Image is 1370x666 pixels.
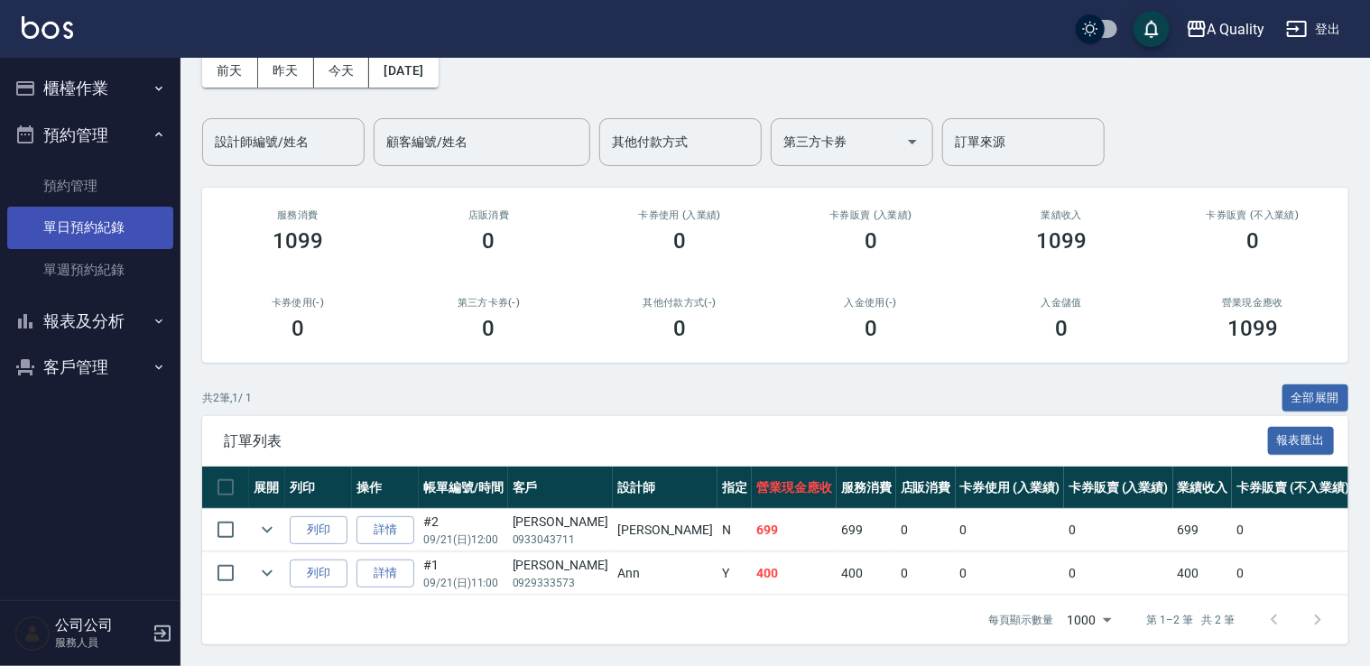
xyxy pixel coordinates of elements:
[7,112,173,159] button: 預約管理
[7,344,173,391] button: 客戶管理
[483,228,495,254] h3: 0
[896,509,956,551] td: 0
[22,16,73,39] img: Logo
[285,467,352,509] th: 列印
[613,509,717,551] td: [PERSON_NAME]
[1173,552,1233,595] td: 400
[258,54,314,88] button: 昨天
[1064,509,1173,551] td: 0
[1179,11,1273,48] button: A Quality
[1037,228,1088,254] h3: 1099
[1268,431,1335,449] a: 報表匯出
[956,552,1065,595] td: 0
[752,467,837,509] th: 營業現金應收
[290,560,347,587] button: 列印
[55,616,147,634] h5: 公司公司
[369,54,438,88] button: [DATE]
[1232,509,1353,551] td: 0
[483,316,495,341] h3: 0
[423,575,504,591] p: 09/21 (日) 11:00
[423,532,504,548] p: 09/21 (日) 12:00
[1064,552,1173,595] td: 0
[1208,18,1265,41] div: A Quality
[356,516,414,544] a: 詳情
[1179,209,1327,221] h2: 卡券販賣 (不入業績)
[1173,509,1233,551] td: 699
[415,209,563,221] h2: 店販消費
[1246,228,1259,254] h3: 0
[673,316,686,341] h3: 0
[513,513,608,532] div: [PERSON_NAME]
[865,316,877,341] h3: 0
[613,467,717,509] th: 設計師
[7,207,173,248] a: 單日預約紀錄
[613,552,717,595] td: Ann
[673,228,686,254] h3: 0
[356,560,414,587] a: 詳情
[1173,467,1233,509] th: 業績收入
[956,467,1065,509] th: 卡券使用 (入業績)
[988,297,1136,309] h2: 入金儲值
[896,467,956,509] th: 店販消費
[1282,384,1349,412] button: 全部展開
[7,65,173,112] button: 櫃檯作業
[797,209,945,221] h2: 卡券販賣 (入業績)
[837,552,896,595] td: 400
[224,297,372,309] h2: 卡券使用(-)
[717,467,752,509] th: 指定
[415,297,563,309] h2: 第三方卡券(-)
[606,297,754,309] h2: 其他付款方式(-)
[224,432,1268,450] span: 訂單列表
[1279,13,1348,46] button: 登出
[606,209,754,221] h2: 卡券使用 (入業績)
[314,54,370,88] button: 今天
[249,467,285,509] th: 展開
[1268,427,1335,455] button: 報表匯出
[7,249,173,291] a: 單週預約紀錄
[896,552,956,595] td: 0
[1232,467,1353,509] th: 卡券販賣 (不入業績)
[1134,11,1170,47] button: save
[419,509,508,551] td: #2
[224,209,372,221] h3: 服務消費
[988,209,1136,221] h2: 業績收入
[717,552,752,595] td: Y
[508,467,613,509] th: 客戶
[752,509,837,551] td: 699
[837,467,896,509] th: 服務消費
[513,575,608,591] p: 0929333573
[273,228,323,254] h3: 1099
[1055,316,1068,341] h3: 0
[797,297,945,309] h2: 入金使用(-)
[837,509,896,551] td: 699
[55,634,147,651] p: 服務人員
[1064,467,1173,509] th: 卡券販賣 (入業績)
[419,552,508,595] td: #1
[988,612,1053,628] p: 每頁顯示數量
[1147,612,1235,628] p: 第 1–2 筆 共 2 筆
[254,560,281,587] button: expand row
[865,228,877,254] h3: 0
[202,54,258,88] button: 前天
[513,532,608,548] p: 0933043711
[752,552,837,595] td: 400
[898,127,927,156] button: Open
[1060,596,1118,644] div: 1000
[202,390,252,406] p: 共 2 筆, 1 / 1
[513,556,608,575] div: [PERSON_NAME]
[352,467,419,509] th: 操作
[7,298,173,345] button: 報表及分析
[254,516,281,543] button: expand row
[290,516,347,544] button: 列印
[14,615,51,652] img: Person
[1227,316,1278,341] h3: 1099
[7,165,173,207] a: 預約管理
[419,467,508,509] th: 帳單編號/時間
[292,316,304,341] h3: 0
[1179,297,1327,309] h2: 營業現金應收
[1232,552,1353,595] td: 0
[956,509,1065,551] td: 0
[717,509,752,551] td: N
